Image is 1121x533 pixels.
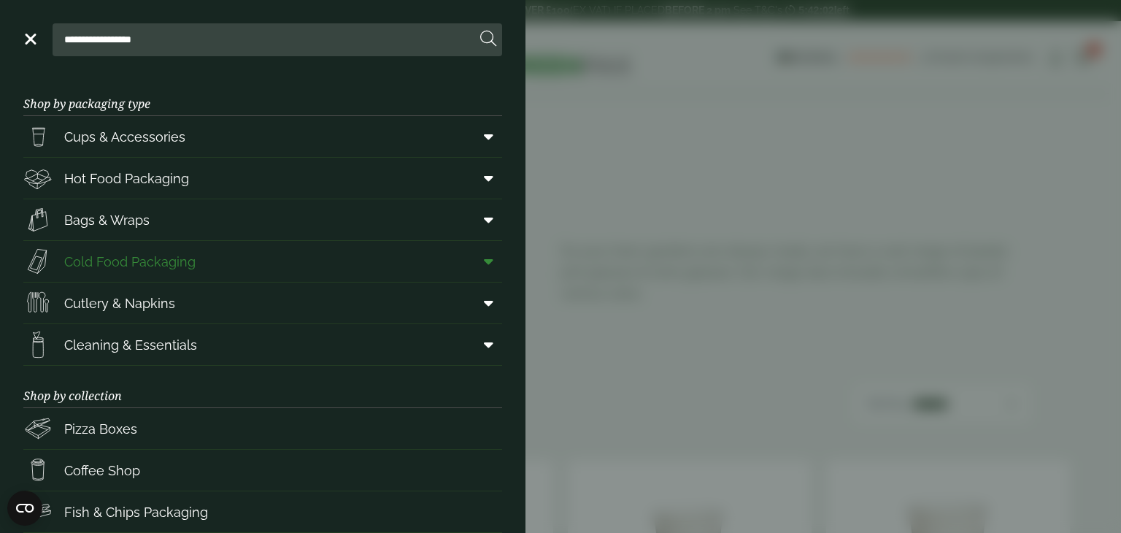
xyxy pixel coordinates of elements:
span: Cups & Accessories [64,127,185,147]
a: Cutlery & Napkins [23,283,502,323]
a: Pizza Boxes [23,408,502,449]
span: Fish & Chips Packaging [64,502,208,522]
img: Sandwich_box.svg [23,247,53,276]
button: Open CMP widget [7,491,42,526]
img: HotDrink_paperCup.svg [23,456,53,485]
img: PintNhalf_cup.svg [23,122,53,151]
img: Cutlery.svg [23,288,53,318]
a: Cups & Accessories [23,116,502,157]
span: Coffee Shop [64,461,140,480]
img: Pizza_boxes.svg [23,414,53,443]
a: Hot Food Packaging [23,158,502,199]
a: Bags & Wraps [23,199,502,240]
span: Cleaning & Essentials [64,335,197,355]
a: Fish & Chips Packaging [23,491,502,532]
img: Deli_box.svg [23,164,53,193]
span: Hot Food Packaging [64,169,189,188]
span: Cold Food Packaging [64,252,196,272]
a: Cleaning & Essentials [23,324,502,365]
h3: Shop by packaging type [23,74,502,116]
img: open-wipe.svg [23,330,53,359]
span: Bags & Wraps [64,210,150,230]
a: Coffee Shop [23,450,502,491]
span: Cutlery & Napkins [64,294,175,313]
img: Paper_carriers.svg [23,205,53,234]
h3: Shop by collection [23,366,502,408]
a: Cold Food Packaging [23,241,502,282]
span: Pizza Boxes [64,419,137,439]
